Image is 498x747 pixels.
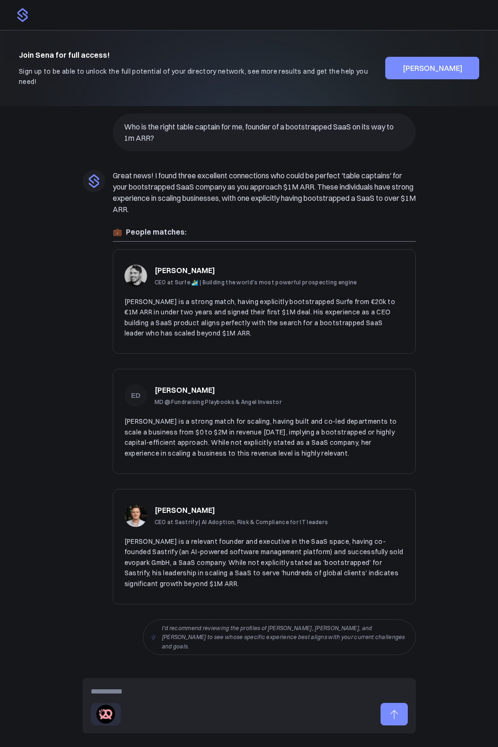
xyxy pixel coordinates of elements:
[162,624,408,651] p: I'd recommend reviewing the profiles of [PERSON_NAME], [PERSON_NAME], and [PERSON_NAME] to see wh...
[124,384,147,407] img: ED
[155,397,282,406] p: MD @Fundraising Playbooks & Angel Investor
[155,504,215,516] h3: [PERSON_NAME]
[155,518,328,526] p: CEO at Sastrify | AI Adoption, Risk & Compliance for IT leaders
[385,57,479,79] button: [PERSON_NAME]
[113,369,416,474] a: [PERSON_NAME] MD @Fundraising Playbooks & Angel Investor [PERSON_NAME] is a strong match for scal...
[113,226,416,242] p: 💼
[113,489,416,604] a: [PERSON_NAME] CEO at Sastrify | AI Adoption, Risk & Compliance for IT leaders [PERSON_NAME] is a ...
[113,249,416,354] a: [PERSON_NAME] CEO at Surfe 🏄‍♂️ | Building the world’s most powerful prospecting engine [PERSON_N...
[96,705,115,724] img: bitsandpretzels.com
[19,49,385,61] h4: Join Sena for full access!
[15,8,30,23] img: logo.png
[124,121,405,144] p: Who is the right table captain for me, founder of a bootstrapped SaaS on its way to 1m ARR?
[124,536,404,589] p: [PERSON_NAME] is a relevant founder and executive in the SaaS space, having co-founded Sastrify (...
[124,416,404,458] p: [PERSON_NAME] is a strong match for scaling, having built and co-led departments to scale a busin...
[124,297,404,339] p: [PERSON_NAME] is a strong match, having explicitly bootstrapped Surfe from €20k to €1M ARR in und...
[155,384,215,396] h3: [PERSON_NAME]
[126,227,187,236] span: People matches:
[124,504,147,527] img: 681cea687bd89b303245a373f3689f637f45e295.jpg
[19,66,385,87] p: Sign up to be able to unlock the full potential of your directory network, see more results and g...
[155,265,215,276] h3: [PERSON_NAME]
[155,278,357,287] p: CEO at Surfe 🏄‍♂️ | Building the world’s most powerful prospecting engine
[113,170,416,215] p: Great news! I found three excellent connections who could be perfect 'table captains' for your bo...
[124,265,147,287] img: eb12ea108d942a1a0223c0fb7e4ff158df2c159b.jpg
